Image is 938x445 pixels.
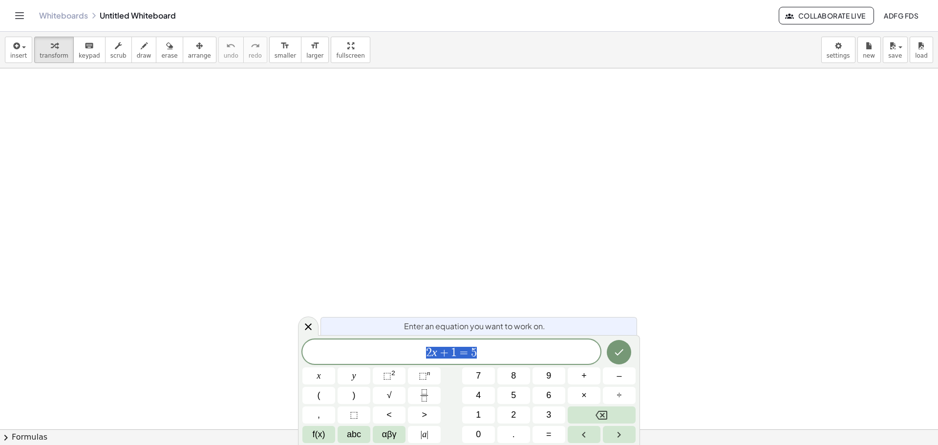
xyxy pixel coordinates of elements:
[391,369,395,377] sup: 2
[821,37,855,63] button: settings
[603,426,636,443] button: Right arrow
[156,37,183,63] button: erase
[338,406,370,424] button: Placeholder
[353,389,356,402] span: )
[511,408,516,422] span: 2
[404,320,545,332] span: Enter an equation you want to work on.
[302,406,335,424] button: ,
[161,52,177,59] span: erase
[105,37,132,63] button: scrub
[373,367,405,384] button: Squared
[40,52,68,59] span: transform
[462,387,495,404] button: 4
[462,367,495,384] button: 7
[533,426,565,443] button: Equals
[317,369,321,382] span: x
[382,428,397,441] span: αβγ
[546,428,552,441] span: =
[302,367,335,384] button: x
[85,40,94,52] i: keyboard
[110,52,127,59] span: scrub
[383,371,391,381] span: ⬚
[471,347,477,359] span: 5
[386,408,392,422] span: <
[476,369,481,382] span: 7
[275,52,296,59] span: smaller
[313,428,325,441] span: f(x)
[462,426,495,443] button: 0
[546,369,551,382] span: 9
[568,426,600,443] button: Left arrow
[497,367,530,384] button: 8
[511,389,516,402] span: 5
[306,52,323,59] span: larger
[131,37,157,63] button: draw
[546,408,551,422] span: 3
[408,406,441,424] button: Greater than
[533,387,565,404] button: 6
[512,428,515,441] span: .
[533,406,565,424] button: 3
[533,367,565,384] button: 9
[251,40,260,52] i: redo
[462,406,495,424] button: 1
[421,428,428,441] span: a
[476,428,481,441] span: 0
[301,37,329,63] button: format_sizelarger
[338,367,370,384] button: y
[188,52,211,59] span: arrange
[347,428,361,441] span: abc
[10,52,27,59] span: insert
[457,347,471,359] span: =
[511,369,516,382] span: 8
[350,408,358,422] span: ⬚
[603,367,636,384] button: Minus
[302,387,335,404] button: (
[497,387,530,404] button: 5
[218,37,244,63] button: undoundo
[419,371,427,381] span: ⬚
[338,387,370,404] button: )
[617,369,621,382] span: –
[426,429,428,439] span: |
[476,389,481,402] span: 4
[568,387,600,404] button: Times
[331,37,370,63] button: fullscreen
[884,11,918,20] span: ADFG fds
[876,7,926,24] button: ADFG fds
[73,37,106,63] button: keyboardkeypad
[476,408,481,422] span: 1
[373,387,405,404] button: Square root
[426,347,432,359] span: 2
[827,52,850,59] span: settings
[779,7,874,24] button: Collaborate Live
[373,426,405,443] button: Greek alphabet
[79,52,100,59] span: keypad
[607,340,631,364] button: Done
[318,389,320,402] span: (
[617,389,622,402] span: ÷
[387,389,392,402] span: √
[863,52,875,59] span: new
[422,408,427,422] span: >
[269,37,301,63] button: format_sizesmaller
[224,52,238,59] span: undo
[352,369,356,382] span: y
[915,52,928,59] span: load
[310,40,320,52] i: format_size
[243,37,267,63] button: redoredo
[34,37,74,63] button: transform
[437,347,451,359] span: +
[338,426,370,443] button: Alphabet
[581,369,587,382] span: +
[39,11,88,21] a: Whiteboards
[226,40,235,52] i: undo
[408,387,441,404] button: Fraction
[373,406,405,424] button: Less than
[427,369,430,377] sup: n
[280,40,290,52] i: format_size
[497,406,530,424] button: 2
[5,37,32,63] button: insert
[12,8,27,23] button: Toggle navigation
[318,408,320,422] span: ,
